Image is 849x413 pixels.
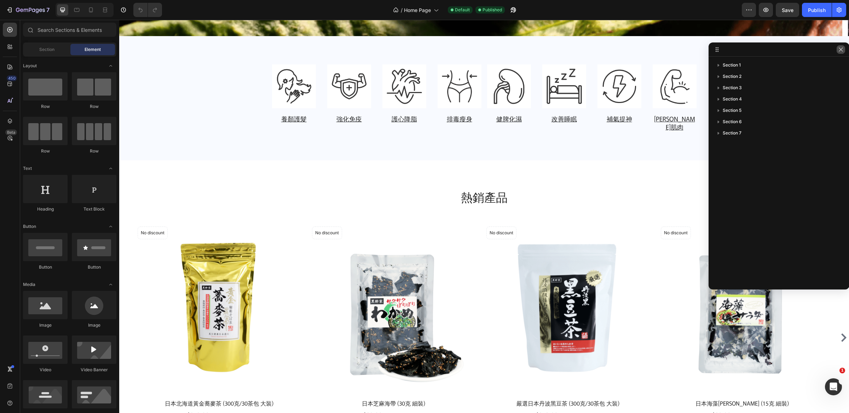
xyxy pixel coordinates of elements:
a: Image Title [478,45,522,88]
a: 健脾化濕 [377,94,403,103]
a: Image Title [423,45,467,88]
img: 黑酢家 日本北海道黃金蕎麥茶 (300克/30茶包 大裝) [14,202,186,374]
a: Image Title [208,45,252,88]
div: Heading [23,206,68,212]
span: Button [23,223,36,230]
img: 黑酢家 嚴選日本丹波黑豆茶 (300克/30茶包 大裝) [363,202,535,374]
div: $258.00 [416,390,439,400]
a: 改善睡眠 [432,94,458,103]
div: Row [72,148,116,154]
div: Row [72,103,116,110]
span: Toggle open [105,163,116,174]
a: Image Title [153,45,197,88]
a: Image Title [368,45,412,88]
span: / [401,6,403,14]
div: Publish [808,6,826,14]
iframe: Intercom live chat [825,378,842,395]
a: Image Title [318,45,362,88]
span: Section 7 [723,130,741,137]
p: No discount [545,210,568,216]
img: Alt Image [533,45,577,88]
a: 強化免疫 [217,94,243,103]
img: 黑酢家 日本海藻沙拉 (15克 細裝) [537,202,709,374]
span: Media [23,281,35,288]
img: Alt Image [153,45,197,88]
input: Search Sections & Elements [23,23,116,37]
p: No compare price [445,392,478,397]
span: Save [782,7,793,13]
p: 7 [46,6,50,14]
span: Section 6 [723,118,742,125]
button: Save [776,3,799,17]
p: No compare price [96,392,129,397]
div: Beta [5,130,17,135]
a: 日本北海道黃金蕎麥茶 (300克/30茶包 大裝) [14,202,186,374]
span: Home Page [404,6,431,14]
span: Section 4 [723,96,742,103]
a: 排毒瘦身 [328,94,353,103]
h2: 日本芝麻海帶 (30克 細裝) [189,378,360,388]
span: Default [455,7,470,13]
div: Undo/Redo [133,3,162,17]
a: 養顏護髮 [162,94,187,103]
a: 日本海藻沙拉 (15克 細裝) [537,202,709,374]
h2: 熱銷產品 [153,169,577,185]
img: Alt Image [263,45,307,88]
span: Element [85,46,101,53]
a: 補氣提神 [487,94,513,103]
p: No discount [22,210,45,216]
iframe: Design area [119,20,849,413]
div: Row [23,148,68,154]
div: Image [23,322,68,328]
div: Button [23,264,68,270]
span: Published [483,7,502,13]
a: Image Title [533,45,577,88]
h2: 日本北海道黃金蕎麥茶 (300克/30茶包 大裝) [14,378,186,388]
a: 嚴選日本丹波黑豆茶 (300克/30茶包 大裝) [363,202,535,374]
span: Section 3 [723,84,742,91]
button: 7 [3,3,53,17]
img: Alt Image [368,45,412,88]
h2: 日本海藻[PERSON_NAME] (15克 細裝) [537,378,709,388]
button: Publish [802,3,832,17]
span: Section 2 [723,73,741,80]
span: Layout [23,63,37,69]
div: Text Block [72,206,116,212]
p: No discount [196,210,220,216]
img: Alt Image [423,45,467,88]
a: 日本芝麻海帶 (30克 細裝) [189,202,360,374]
p: No compare price [618,392,651,397]
span: Toggle open [105,279,116,290]
div: Video Banner [72,367,116,373]
img: Alt Image [208,45,252,88]
span: 1 [839,368,845,373]
img: 黑酢家 日本芝麻海帶 (30克 細裝) [189,202,360,374]
div: Video [23,367,68,373]
h2: 嚴選日本丹波黑豆茶 (300克/30茶包 大裝) [363,378,535,388]
img: Alt Image [478,45,522,88]
span: Section [39,46,54,53]
a: 護心降脂 [272,94,298,103]
span: Toggle open [105,60,116,71]
button: Carousel Next Arrow [720,314,729,322]
span: Section 5 [723,107,741,114]
div: Row [23,103,68,110]
div: 450 [7,75,17,81]
a: [PERSON_NAME]肌肉 [535,94,576,111]
a: Image Title [263,45,307,88]
div: $38.00 [243,390,264,400]
img: Alt Image [318,45,362,88]
div: Button [72,264,116,270]
span: Section 1 [723,62,741,69]
p: No discount [370,210,394,216]
div: $38.00 [592,390,612,400]
div: Image [72,322,116,328]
